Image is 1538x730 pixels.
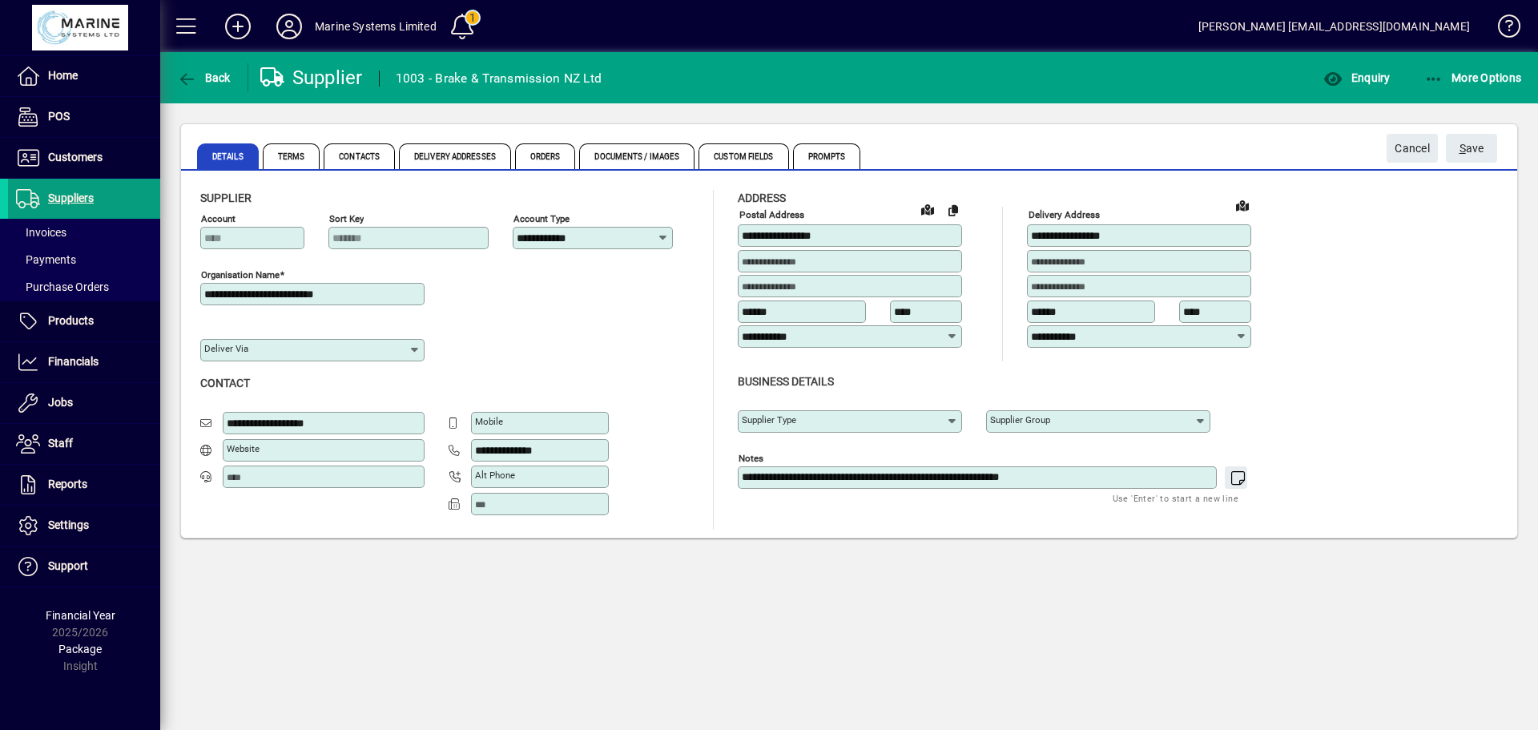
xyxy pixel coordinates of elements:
span: Contacts [324,143,395,169]
mat-label: Website [227,443,260,454]
span: Suppliers [48,192,94,204]
span: Back [177,71,231,84]
mat-label: Organisation name [201,269,280,280]
button: Copy to Delivery address [940,197,966,223]
button: Enquiry [1319,63,1394,92]
span: Support [48,559,88,572]
a: Financials [8,342,160,382]
span: Documents / Images [579,143,695,169]
div: Marine Systems Limited [315,14,437,39]
button: Back [173,63,235,92]
button: Profile [264,12,315,41]
mat-label: Account [201,213,236,224]
span: ave [1459,135,1484,162]
span: Prompts [793,143,861,169]
a: Purchase Orders [8,273,160,300]
a: Invoices [8,219,160,246]
app-page-header-button: Back [160,63,248,92]
a: Jobs [8,383,160,423]
button: More Options [1420,63,1526,92]
a: Knowledge Base [1486,3,1518,55]
div: 1003 - Brake & Transmission NZ Ltd [396,66,602,91]
span: Purchase Orders [16,280,109,293]
a: Support [8,546,160,587]
a: Home [8,56,160,96]
mat-label: Account Type [513,213,570,224]
mat-label: Notes [739,452,763,463]
mat-label: Supplier group [990,414,1050,425]
a: Settings [8,506,160,546]
span: Contact [200,377,250,389]
div: Supplier [260,65,363,91]
a: View on map [1230,192,1255,218]
span: Address [738,192,786,204]
span: Business details [738,375,834,388]
span: Jobs [48,396,73,409]
a: Payments [8,246,160,273]
mat-label: Deliver via [204,343,248,354]
button: Add [212,12,264,41]
a: Customers [8,138,160,178]
span: Terms [263,143,320,169]
span: Staff [48,437,73,450]
a: Products [8,301,160,341]
div: [PERSON_NAME] [EMAIL_ADDRESS][DOMAIN_NAME] [1198,14,1470,39]
span: Custom Fields [699,143,788,169]
span: More Options [1424,71,1522,84]
span: Payments [16,253,76,266]
span: Supplier [200,192,252,204]
button: Save [1446,134,1497,163]
mat-label: Alt Phone [475,470,515,481]
span: Customers [48,151,103,163]
span: Orders [515,143,576,169]
a: Reports [8,465,160,505]
mat-label: Mobile [475,416,503,427]
span: Products [48,314,94,327]
span: Enquiry [1323,71,1390,84]
span: Financials [48,355,99,368]
span: Package [58,643,102,655]
span: S [1459,142,1466,155]
span: Cancel [1395,135,1430,162]
a: POS [8,97,160,137]
mat-label: Supplier type [742,414,796,425]
span: Details [197,143,259,169]
mat-hint: Use 'Enter' to start a new line [1113,489,1238,507]
button: Cancel [1387,134,1438,163]
span: POS [48,110,70,123]
span: Delivery Addresses [399,143,511,169]
span: Invoices [16,226,66,239]
span: Reports [48,478,87,490]
a: View on map [915,196,940,222]
span: Home [48,69,78,82]
mat-label: Sort key [329,213,364,224]
a: Staff [8,424,160,464]
span: Financial Year [46,609,115,622]
span: Settings [48,518,89,531]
